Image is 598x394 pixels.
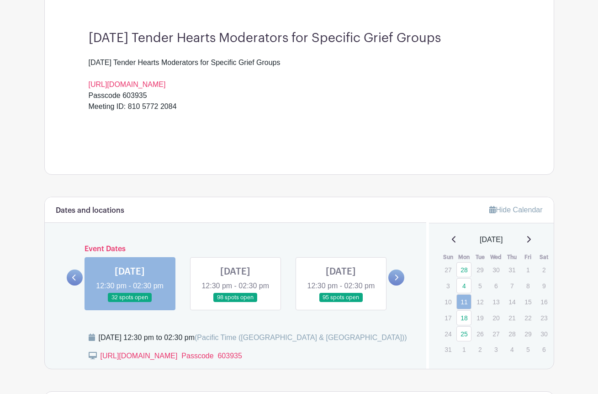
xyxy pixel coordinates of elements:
[440,253,456,262] th: Sun
[195,334,407,341] span: (Pacific Time ([GEOGRAPHIC_DATA] & [GEOGRAPHIC_DATA]))
[536,279,551,293] p: 9
[472,295,487,309] p: 12
[504,279,519,293] p: 7
[472,263,487,277] p: 29
[504,311,519,325] p: 21
[101,352,242,360] a: [URL][DOMAIN_NAME] Passcode 603935
[504,295,519,309] p: 14
[456,278,471,293] a: 4
[520,295,535,309] p: 15
[520,311,535,325] p: 22
[456,342,471,356] p: 1
[488,279,503,293] p: 6
[488,327,503,341] p: 27
[472,327,487,341] p: 26
[440,263,455,277] p: 27
[536,263,551,277] p: 2
[472,342,487,356] p: 2
[520,253,536,262] th: Fri
[488,263,503,277] p: 30
[89,81,166,88] a: [URL][DOMAIN_NAME]
[536,342,551,356] p: 6
[472,279,487,293] p: 5
[489,206,542,214] a: Hide Calendar
[440,311,455,325] p: 17
[536,327,551,341] p: 30
[89,101,510,123] div: Meeting ID: 810 5772 2084
[456,326,471,341] a: 25
[504,327,519,341] p: 28
[472,253,488,262] th: Tue
[456,253,472,262] th: Mon
[536,295,551,309] p: 16
[504,342,519,356] p: 4
[504,253,520,262] th: Thu
[488,295,503,309] p: 13
[456,294,471,309] a: 11
[488,311,503,325] p: 20
[456,310,471,325] a: 18
[440,342,455,356] p: 31
[472,311,487,325] p: 19
[440,279,455,293] p: 3
[536,253,552,262] th: Sat
[480,234,503,245] span: [DATE]
[440,295,455,309] p: 10
[83,245,389,254] h6: Event Dates
[520,327,535,341] p: 29
[99,332,407,343] div: [DATE] 12:30 pm to 02:30 pm
[520,263,535,277] p: 1
[520,279,535,293] p: 8
[504,263,519,277] p: 31
[440,327,455,341] p: 24
[488,342,503,356] p: 3
[456,262,471,277] a: 28
[89,31,510,46] h3: [DATE] Tender Hearts Moderators for Specific Grief Groups
[520,342,535,356] p: 5
[536,311,551,325] p: 23
[488,253,504,262] th: Wed
[56,206,124,215] h6: Dates and locations
[89,57,510,101] div: [DATE] Tender Hearts Moderators for Specific Grief Groups Passcode 603935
